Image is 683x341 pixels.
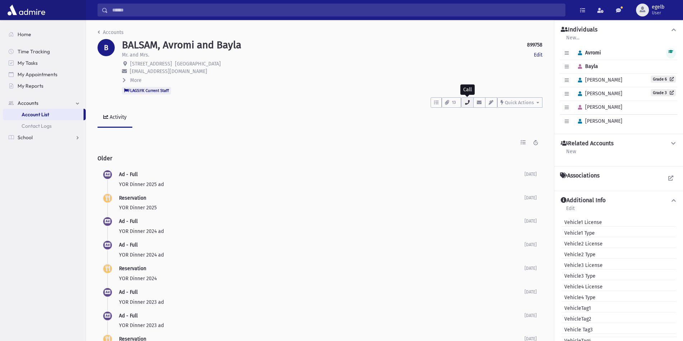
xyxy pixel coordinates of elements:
[497,97,542,108] button: Quick Actions
[561,140,613,147] h4: Related Accounts
[18,83,43,89] span: My Reports
[450,99,458,106] span: 13
[575,63,598,69] span: Bayla
[525,289,537,294] span: [DATE]
[525,195,537,200] span: [DATE]
[119,251,525,259] p: YOR Dinner 2024 ad
[561,283,603,291] span: Vehicle4 License
[18,31,31,38] span: Home
[119,242,138,248] span: Ad - Full
[560,172,599,179] h4: Associations
[560,197,677,204] button: Additional Info
[527,41,542,49] strong: 899758
[525,219,537,224] span: [DATE]
[119,228,525,235] p: YOR Dinner 2024 ad
[561,326,593,333] span: Vehicle Tag3
[18,71,57,78] span: My Appointments
[561,229,595,237] span: Vehicle1 Type
[575,50,601,56] span: Avromi
[119,204,525,211] p: YOR Dinner 2025
[22,123,52,129] span: Contact Logs
[98,29,124,35] a: Accounts
[130,61,172,67] span: [STREET_ADDRESS]
[22,111,49,118] span: Account List
[575,104,622,110] span: [PERSON_NAME]
[3,132,86,143] a: School
[130,77,142,83] span: More
[566,147,577,160] a: New
[575,77,622,83] span: [PERSON_NAME]
[3,109,84,120] a: Account List
[566,204,575,217] a: Edit
[119,298,525,306] p: YOR Dinner 2023 ad
[525,313,537,318] span: [DATE]
[561,315,591,323] span: VehicleTag2
[561,251,596,258] span: Vehicle2 Type
[18,48,50,55] span: Time Tracking
[575,91,622,97] span: [PERSON_NAME]
[561,197,606,204] h4: Additional Info
[525,172,537,177] span: [DATE]
[122,51,149,59] p: Mr. and Mrs.
[119,322,525,329] p: YOR Dinner 2023 ad
[652,4,664,10] span: egelb
[561,294,596,301] span: Vehicle4 Type
[122,39,241,51] h1: BALSAM, Avromi and Bayla
[119,181,525,188] p: YOR Dinner 2025 ad
[525,242,537,247] span: [DATE]
[561,305,591,312] span: VehicleTag1
[122,87,171,94] span: FLAGS:YK Current Staff
[98,149,542,167] h2: Older
[108,4,565,16] input: Search
[119,195,146,201] span: Reservation
[3,46,86,57] a: Time Tracking
[560,140,677,147] button: Related Accounts
[98,29,124,39] nav: breadcrumb
[561,219,602,226] span: Vehicle1 License
[561,26,597,34] h4: Individuals
[6,3,47,17] img: AdmirePro
[3,57,86,69] a: My Tasks
[108,114,127,120] div: Activity
[575,118,622,124] span: [PERSON_NAME]
[18,60,38,66] span: My Tasks
[651,75,676,83] a: Grade 6
[119,266,146,272] span: Reservation
[98,39,115,56] div: B
[3,29,86,40] a: Home
[3,97,86,109] a: Accounts
[442,97,461,108] button: 13
[652,10,664,16] span: User
[560,26,677,34] button: Individuals
[566,34,580,47] a: New...
[175,61,221,67] span: [GEOGRAPHIC_DATA]
[561,240,603,248] span: Vehicle2 License
[561,262,603,269] span: Vehicle3 License
[534,51,542,59] a: Edit
[3,80,86,92] a: My Reports
[130,68,207,74] span: [EMAIL_ADDRESS][DOMAIN_NAME]
[3,120,86,132] a: Contact Logs
[505,100,534,105] span: Quick Actions
[3,69,86,80] a: My Appointments
[651,89,676,96] a: Grade 3
[119,218,138,224] span: Ad - Full
[122,77,142,84] button: More
[18,134,33,141] span: School
[460,84,475,95] div: Call
[18,100,38,106] span: Accounts
[119,289,138,295] span: Ad - Full
[525,266,537,271] span: [DATE]
[119,171,138,177] span: Ad - Full
[98,108,132,128] a: Activity
[561,272,596,280] span: Vehicle3 Type
[119,313,138,319] span: Ad - Full
[119,275,525,282] p: YOR Dinner 2024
